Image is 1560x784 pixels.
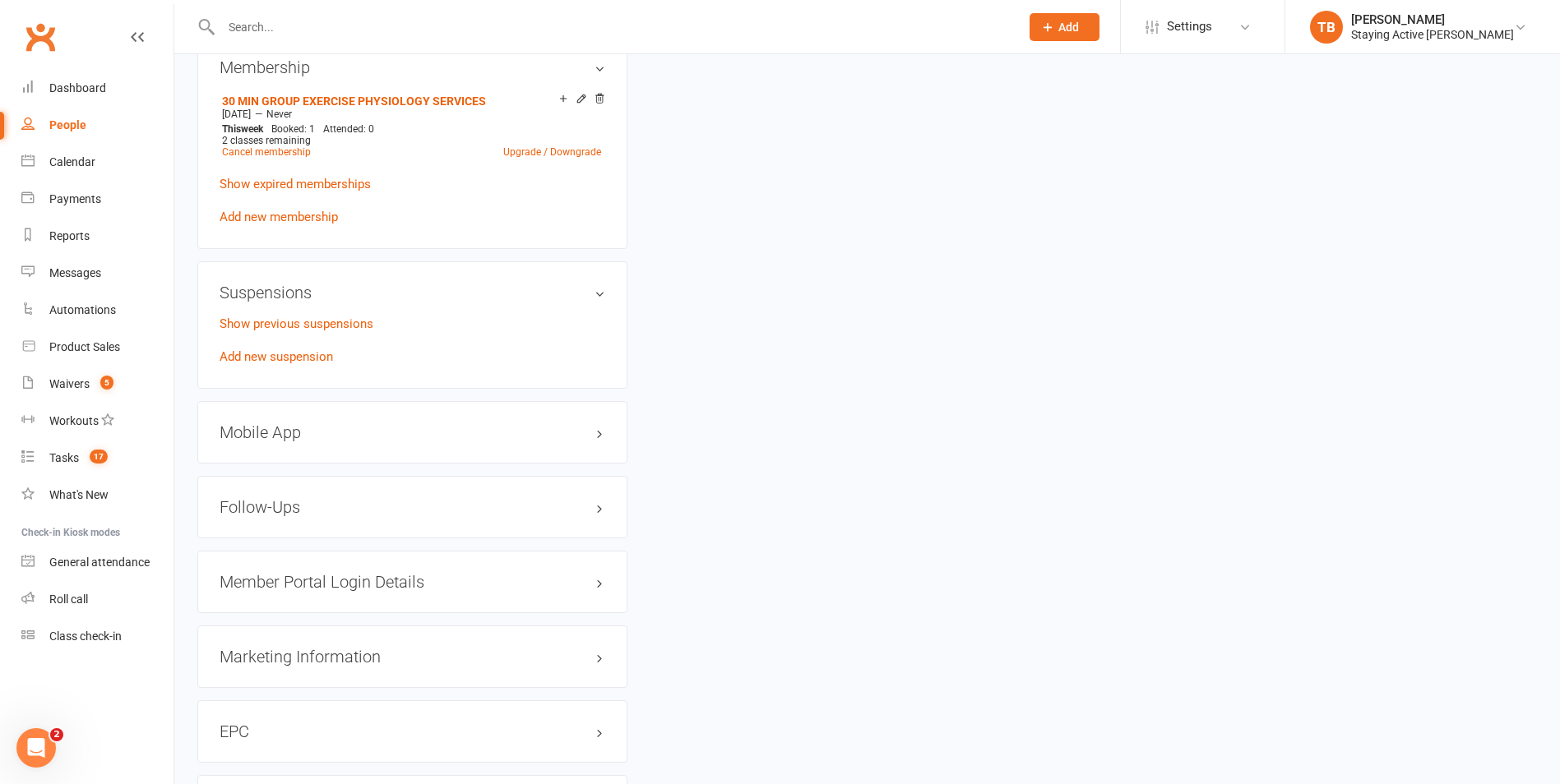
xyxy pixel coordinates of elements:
a: Reports [21,218,174,255]
div: TB [1310,11,1343,44]
a: 30 MIN GROUP EXERCISE PHYSIOLOGY SERVICES [222,95,486,108]
a: People [21,107,174,144]
div: — [218,108,605,121]
div: Calendar [49,155,95,168]
div: What's New [49,488,109,501]
span: Settings [1167,8,1212,45]
span: 2 [50,728,63,741]
div: Messages [49,266,101,279]
div: Tasks [49,451,79,464]
a: Show expired memberships [220,177,371,191]
a: Payments [21,181,174,218]
h3: Member Portal Login Details [220,573,605,591]
div: week [218,123,267,135]
h3: Suspensions [220,284,605,302]
a: Cancel membership [222,146,311,158]
button: Add [1030,13,1099,41]
a: Tasks 17 [21,440,174,477]
a: General attendance kiosk mode [21,544,174,581]
a: Automations [21,292,174,329]
div: Product Sales [49,340,120,353]
h3: Follow-Ups [220,498,605,516]
a: Product Sales [21,329,174,366]
a: Dashboard [21,70,174,107]
div: Reports [49,229,90,242]
a: Roll call [21,581,174,618]
span: 5 [100,376,113,390]
a: Show previous suspensions [220,316,373,331]
div: Staying Active [PERSON_NAME] [1351,27,1514,42]
span: This [222,123,241,135]
h3: Membership [220,58,605,76]
div: General attendance [49,556,150,569]
div: Workouts [49,414,99,427]
div: People [49,118,86,131]
a: Clubworx [20,16,61,58]
span: 17 [90,450,108,463]
h3: EPC [220,722,605,740]
div: Waivers [49,377,90,390]
h3: Marketing Information [220,648,605,666]
span: 2 classes remaining [222,135,311,146]
a: Messages [21,255,174,292]
a: What's New [21,477,174,514]
h3: Mobile App [220,423,605,441]
span: Add [1058,21,1079,34]
a: Add new suspension [220,349,333,364]
div: Payments [49,192,101,205]
span: Attended: 0 [323,123,374,135]
div: Dashboard [49,81,106,95]
div: Automations [49,303,116,316]
iframe: Intercom live chat [16,728,56,768]
div: Roll call [49,593,88,606]
a: Calendar [21,144,174,181]
span: Never [266,108,292,120]
span: [DATE] [222,108,251,120]
div: Class check-in [49,630,122,643]
div: [PERSON_NAME] [1351,12,1514,27]
input: Search... [216,16,1008,39]
a: Add new membership [220,210,338,224]
span: Booked: 1 [271,123,315,135]
a: Class kiosk mode [21,618,174,655]
a: Waivers 5 [21,366,174,403]
a: Workouts [21,403,174,440]
a: Upgrade / Downgrade [503,146,601,158]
